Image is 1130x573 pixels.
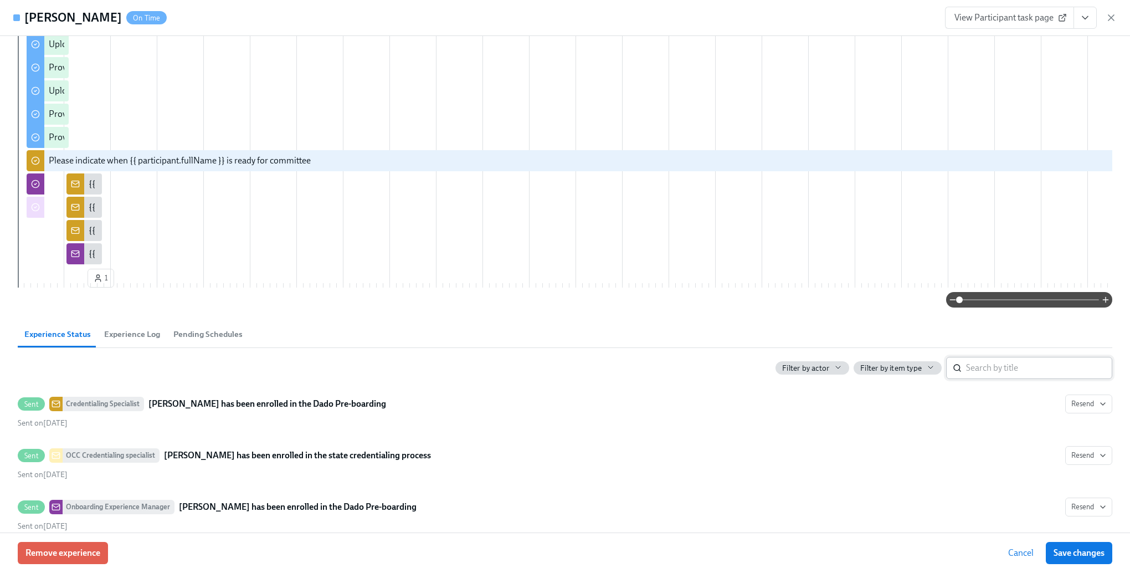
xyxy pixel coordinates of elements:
[63,500,174,514] div: Onboarding Experience Manager
[1071,502,1106,513] span: Resend
[49,131,232,144] div: Provide us with a special assignment of authority
[1071,398,1106,410] span: Resend
[782,363,829,374] span: Filter by actor
[954,12,1065,23] span: View Participant task page
[24,9,122,26] h4: [PERSON_NAME]
[49,38,157,50] div: Upload your dental licensure
[18,521,68,531] span: Tuesday, August 26th 2025, 1:01 pm
[945,7,1074,29] a: View Participant task page
[1065,498,1112,516] button: SentOnboarding Experience Manager[PERSON_NAME] has been enrolled in the Dado Pre-boardingSent on[...
[89,178,238,190] div: {{ participant.fullName }} BLS uploaded
[775,361,849,375] button: Filter by actor
[1000,542,1041,564] button: Cancel
[1065,446,1112,465] button: SentOCC Credentialing specialist[PERSON_NAME] has been enrolled in the state credentialing proces...
[94,273,108,284] span: 1
[49,108,187,120] div: Provide a copy of your BLS certificate
[104,328,160,341] span: Experience Log
[18,503,45,511] span: Sent
[173,328,243,341] span: Pending Schedules
[89,201,201,213] div: {{ participant.fullName }} NPI
[63,397,144,411] div: Credentialing Specialist
[18,542,108,564] button: Remove experience
[148,397,386,411] strong: [PERSON_NAME] has been enrolled in the Dado Pre-boarding
[18,452,45,460] span: Sent
[49,155,311,167] div: Please indicate when {{ participant.fullName }} is ready for committee
[860,363,922,374] span: Filter by item type
[1065,395,1112,413] button: SentCredentialing Specialist[PERSON_NAME] has been enrolled in the Dado Pre-boardingSent on[DATE]
[164,449,431,462] strong: [PERSON_NAME] has been enrolled in the state credentialing process
[1071,450,1106,461] span: Resend
[1054,548,1105,559] span: Save changes
[89,248,268,260] div: {{ participant.fullName }} Licensure is complete
[49,62,258,74] div: Provide your National Provider Identifier Number (NPI)
[1046,542,1112,564] button: Save changes
[25,548,100,559] span: Remove experience
[18,470,68,479] span: Tuesday, August 26th 2025, 1:01 pm
[89,224,268,237] div: {{ participant.fullName }} Licensure is complete
[24,328,91,341] span: Experience Status
[966,357,1112,379] input: Search by title
[18,400,45,408] span: Sent
[18,418,68,428] span: Tuesday, August 26th 2025, 1:01 pm
[63,448,160,463] div: OCC Credentialing specialist
[126,14,167,22] span: On Time
[49,85,270,97] div: Upload your federal Controlled Substance Certificate (DEA)
[88,269,114,288] button: 1
[1008,548,1034,559] span: Cancel
[179,500,417,514] strong: [PERSON_NAME] has been enrolled in the Dado Pre-boarding
[854,361,942,375] button: Filter by item type
[1073,7,1097,29] button: View task page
